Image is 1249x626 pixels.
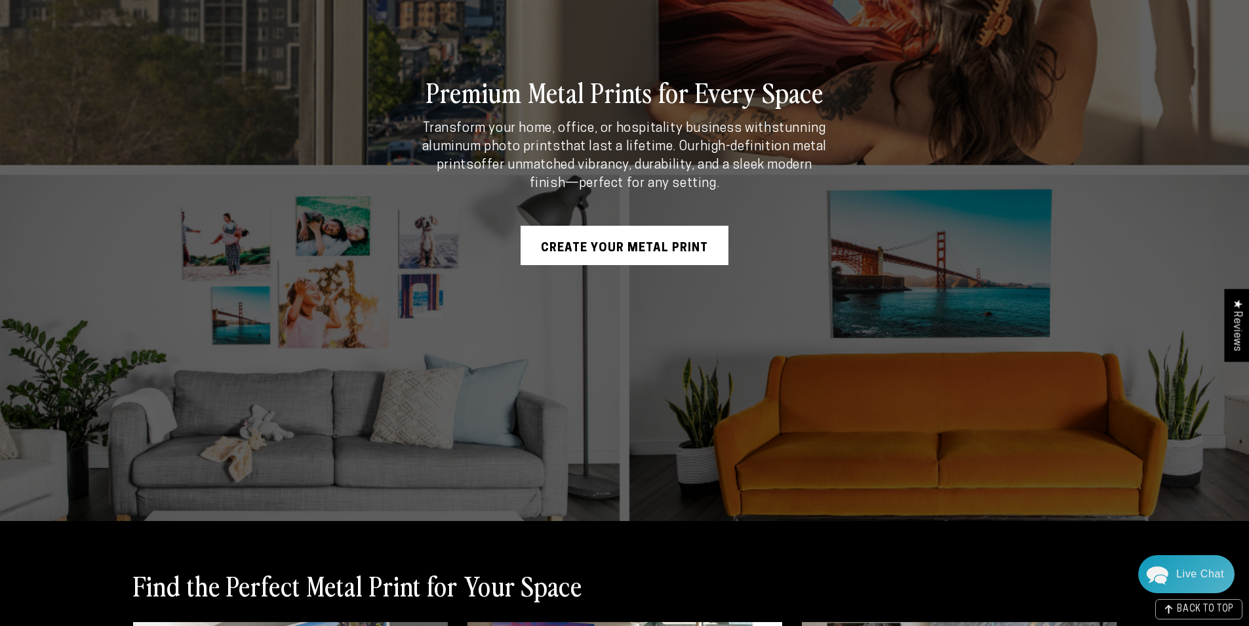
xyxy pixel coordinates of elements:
strong: high-definition metal prints [437,140,827,172]
a: CREATE YOUR METAL PRINT [521,226,728,265]
div: Chat widget toggle [1138,555,1235,593]
div: Contact Us Directly [1176,555,1224,593]
span: BACK TO TOP [1177,605,1234,614]
strong: stunning aluminum photo prints [422,122,826,154]
h2: Find the Perfect Metal Print for Your Space [133,568,582,602]
h2: Premium Metal Prints for Every Space [418,75,831,109]
p: Transform your home, office, or hospitality business with that last a lifetime. Our offer unmatch... [418,119,831,193]
div: Click to open Judge.me floating reviews tab [1224,289,1249,362]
